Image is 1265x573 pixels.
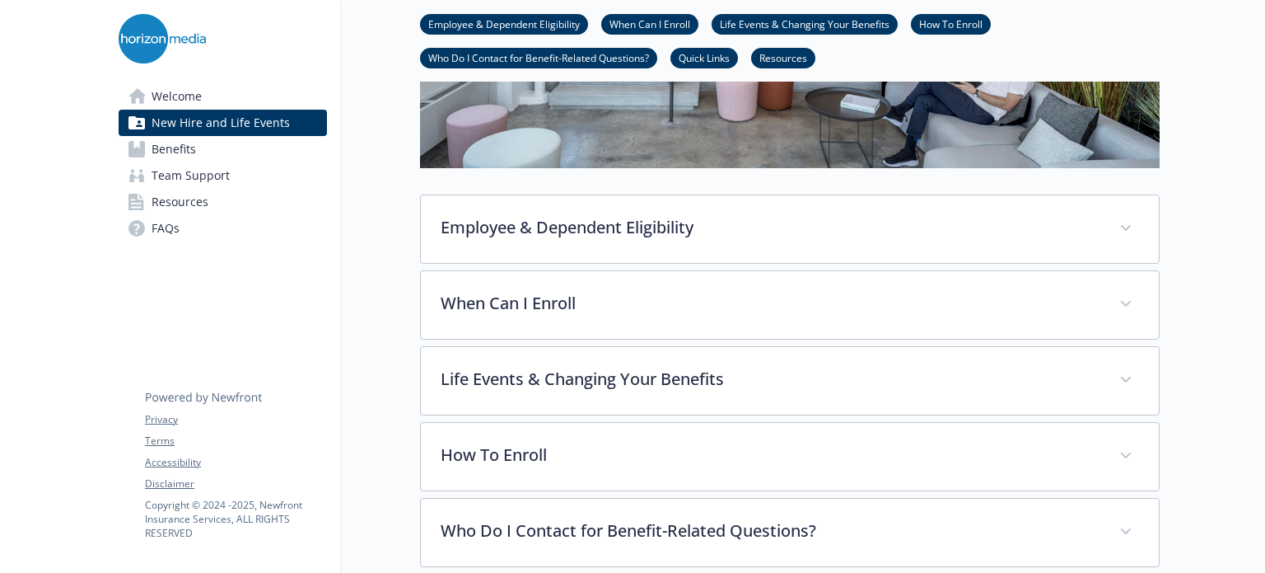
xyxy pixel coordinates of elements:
[119,110,327,136] a: New Hire and Life Events
[152,136,196,162] span: Benefits
[119,162,327,189] a: Team Support
[421,195,1159,263] div: Employee & Dependent Eligibility
[712,16,898,31] a: Life Events & Changing Your Benefits
[670,49,738,65] a: Quick Links
[145,498,326,540] p: Copyright © 2024 - 2025 , Newfront Insurance Services, ALL RIGHTS RESERVED
[441,291,1099,316] p: When Can I Enroll
[420,49,657,65] a: Who Do I Contact for Benefit-Related Questions?
[911,16,991,31] a: How To Enroll
[119,189,327,215] a: Resources
[119,215,327,242] a: FAQs
[421,347,1159,415] div: Life Events & Changing Your Benefits
[145,434,326,449] a: Terms
[751,49,815,65] a: Resources
[145,412,326,427] a: Privacy
[420,16,588,31] a: Employee & Dependent Eligibility
[152,162,230,189] span: Team Support
[441,215,1099,240] p: Employee & Dependent Eligibility
[119,136,327,162] a: Benefits
[441,443,1099,467] p: How To Enroll
[421,423,1159,491] div: How To Enroll
[145,477,326,491] a: Disclaimer
[152,83,202,110] span: Welcome
[119,83,327,110] a: Welcome
[601,16,698,31] a: When Can I Enroll
[441,367,1099,392] p: Life Events & Changing Your Benefits
[152,110,290,136] span: New Hire and Life Events
[145,455,326,470] a: Accessibility
[421,271,1159,339] div: When Can I Enroll
[152,189,208,215] span: Resources
[421,499,1159,566] div: Who Do I Contact for Benefit-Related Questions?
[441,519,1099,543] p: Who Do I Contact for Benefit-Related Questions?
[152,215,180,242] span: FAQs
